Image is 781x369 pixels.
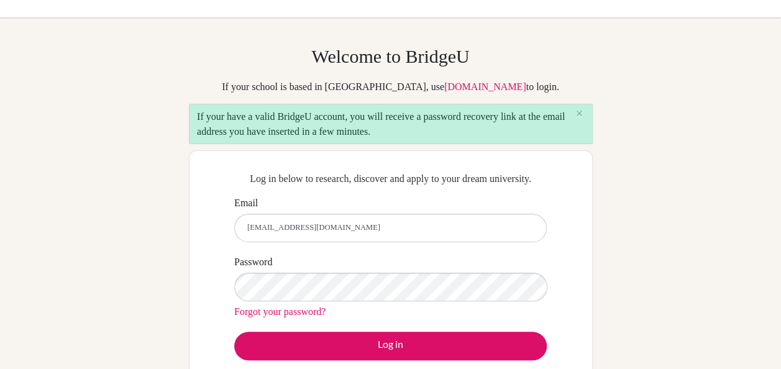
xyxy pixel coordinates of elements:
[234,255,272,270] label: Password
[444,81,526,92] a: [DOMAIN_NAME]
[234,332,547,360] button: Log in
[311,42,469,70] h1: Welcome to BridgeU
[189,104,593,144] div: If your have a valid BridgeU account, you will receive a password recovery link at the email addr...
[234,171,547,186] p: Log in below to research, discover and apply to your dream university.
[222,80,559,94] div: If your school is based in [GEOGRAPHIC_DATA], use to login.
[234,306,326,317] a: Forgot your password?
[234,196,258,211] label: Email
[575,109,584,118] i: close
[567,104,592,123] button: Close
